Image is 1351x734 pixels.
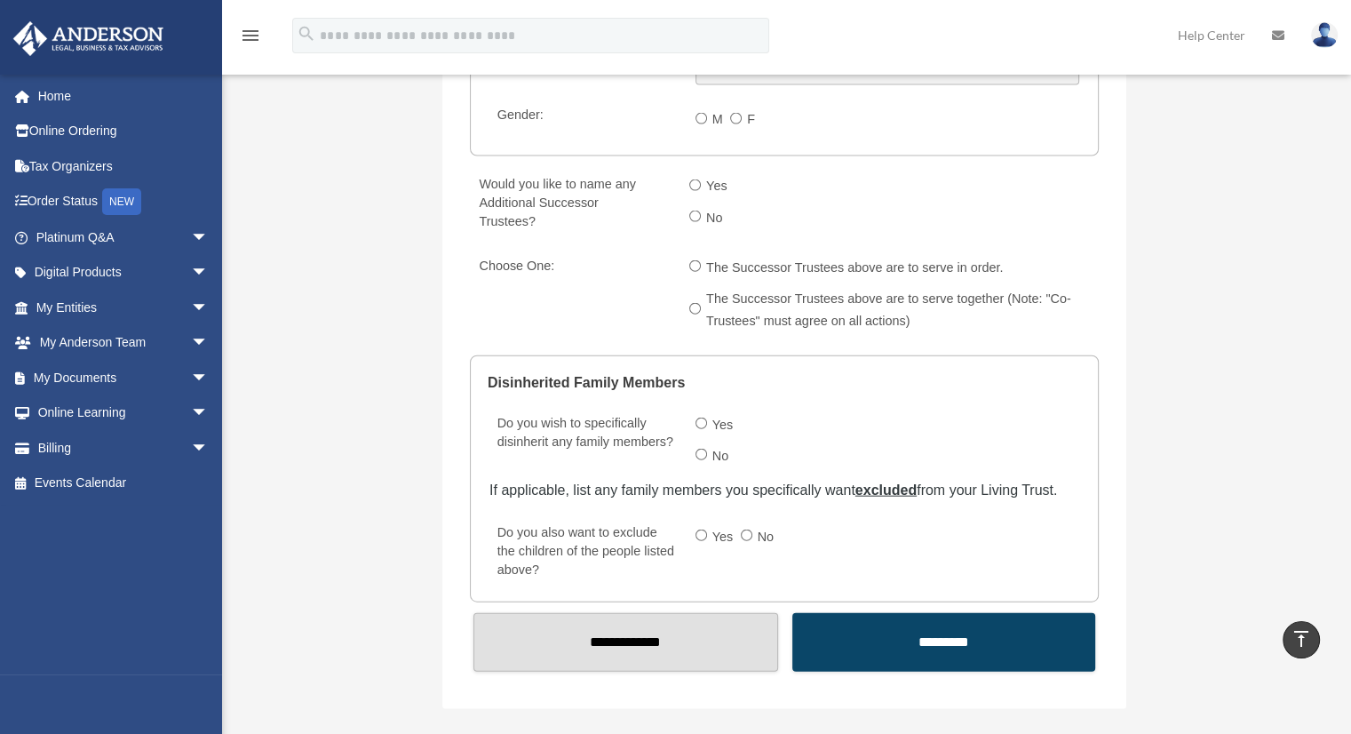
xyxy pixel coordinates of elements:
label: Yes [707,523,741,552]
span: arrow_drop_down [191,325,226,362]
u: excluded [855,483,917,498]
label: The Successor Trustees above are to serve together (Note: "Co-Trustees" must agree on all actions) [701,286,1109,336]
label: The Successor Trustees above are to serve in order. [701,254,1011,283]
a: Digital Productsarrow_drop_down [12,255,235,291]
a: Billingarrow_drop_down [12,430,235,466]
div: If applicable, list any family members you specifically want from your Living Trust. [489,478,1079,503]
a: Order StatusNEW [12,184,235,220]
i: vertical_align_top [1291,628,1312,650]
a: Online Ordering [12,114,235,149]
img: User Pic [1311,22,1338,48]
label: Do you also want to exclude the children of the people listed above? [489,521,681,583]
span: arrow_drop_down [191,255,226,291]
legend: Disinherited Family Members [488,356,1081,410]
a: My Documentsarrow_drop_down [12,360,235,395]
label: Do you wish to specifically disinherit any family members? [489,411,681,475]
a: Platinum Q&Aarrow_drop_down [12,219,235,255]
label: M [707,106,730,134]
a: Home [12,78,235,114]
a: My Entitiesarrow_drop_down [12,290,235,325]
span: arrow_drop_down [191,219,226,256]
span: arrow_drop_down [191,290,226,326]
label: Would you like to name any Additional Successor Trustees? [472,172,658,235]
i: menu [240,25,261,46]
label: No [707,443,736,471]
label: Yes [701,172,735,201]
span: arrow_drop_down [191,360,226,396]
a: Tax Organizers [12,148,235,184]
label: Yes [707,411,741,440]
span: arrow_drop_down [191,430,226,467]
i: search [297,24,316,44]
label: F [742,106,762,134]
label: No [752,523,782,552]
span: arrow_drop_down [191,395,226,432]
a: Events Calendar [12,466,235,501]
label: No [701,204,730,233]
label: Choose One: [472,254,675,339]
a: My Anderson Teamarrow_drop_down [12,325,235,361]
a: menu [240,31,261,46]
a: Online Learningarrow_drop_down [12,395,235,431]
div: NEW [102,188,141,215]
a: vertical_align_top [1283,621,1320,658]
label: Gender: [489,103,681,137]
img: Anderson Advisors Platinum Portal [8,21,169,56]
